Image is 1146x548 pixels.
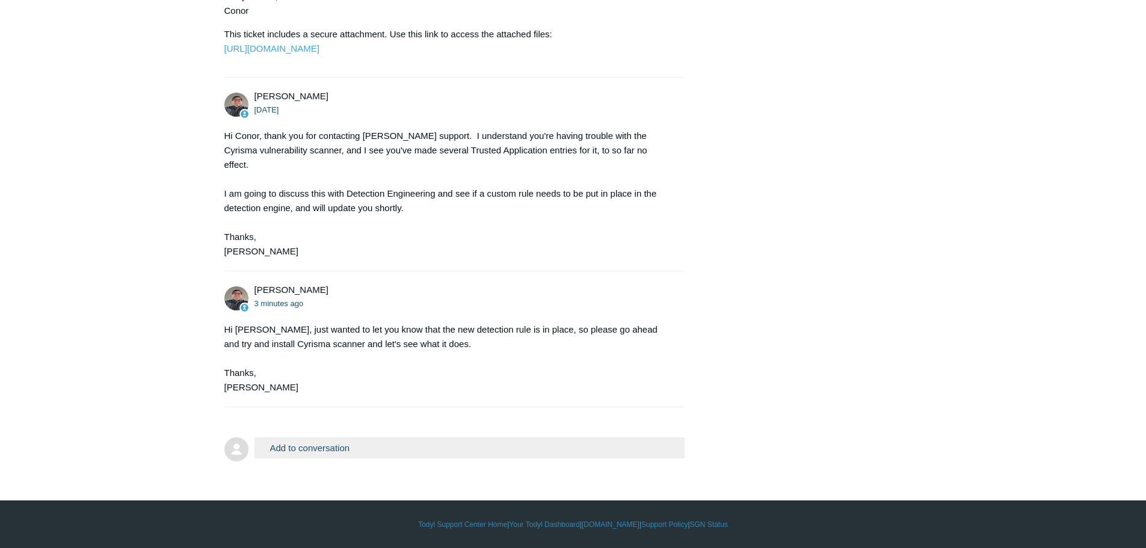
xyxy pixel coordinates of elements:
time: 08/08/2025, 10:57 [254,105,279,114]
div: Hi [PERSON_NAME], just wanted to let you know that the new detection rule is in place, so please ... [224,322,673,395]
p: This ticket includes a secure attachment. Use this link to access the attached files: [224,27,673,56]
span: Matt Robinson [254,91,328,101]
time: 08/11/2025, 08:33 [254,299,304,308]
div: Hi Conor, thank you for contacting [PERSON_NAME] support. I understand you're having trouble with... [224,129,673,259]
a: Todyl Support Center Home [418,519,507,530]
button: Add to conversation [254,437,685,458]
a: [DOMAIN_NAME] [582,519,639,530]
span: Matt Robinson [254,285,328,295]
a: SGN Status [690,519,728,530]
a: [URL][DOMAIN_NAME] [224,43,319,54]
a: Support Policy [641,519,688,530]
a: Your Todyl Dashboard [509,519,579,530]
div: | | | | [224,519,922,530]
